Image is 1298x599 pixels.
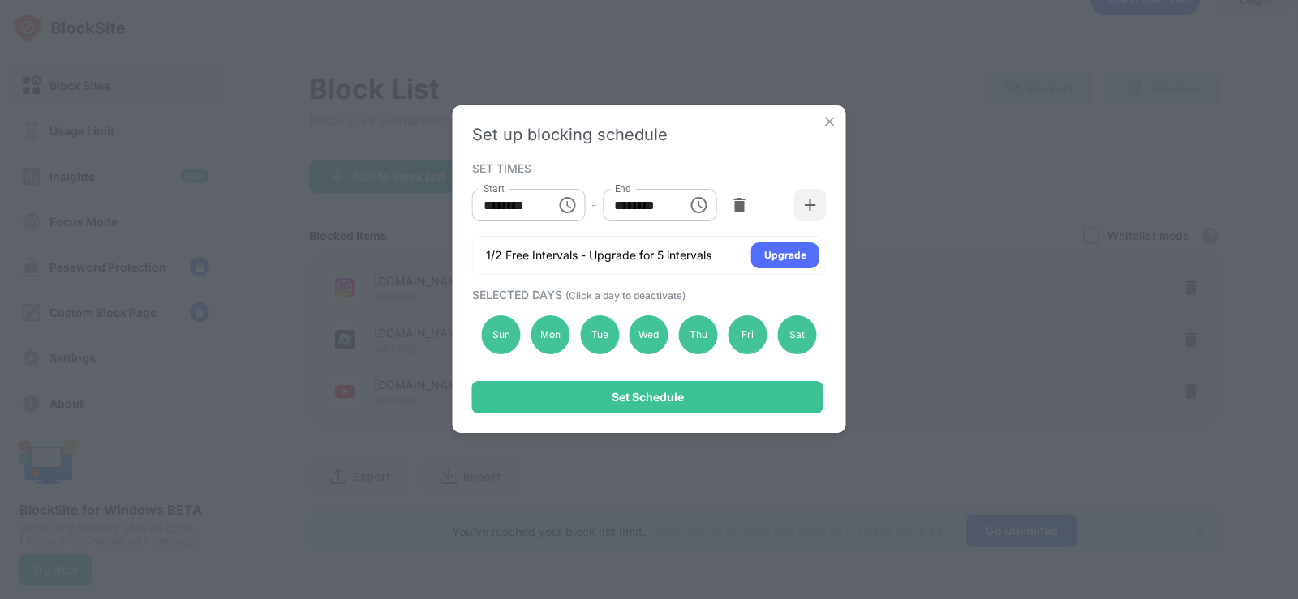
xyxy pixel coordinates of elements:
div: Wed [630,315,668,354]
div: Thu [679,315,718,354]
div: Set Schedule [612,391,684,404]
label: End [614,182,631,195]
div: Tue [580,315,619,354]
div: Fri [729,315,767,354]
div: Sat [777,315,816,354]
div: Sun [482,315,521,354]
div: 1/2 Free Intervals - Upgrade for 5 intervals [486,247,711,263]
label: Start [484,182,505,195]
span: (Click a day to deactivate) [565,289,686,302]
button: Choose time, selected time is 12:00 AM [551,189,583,221]
div: Mon [531,315,569,354]
div: SET TIMES [472,161,823,174]
img: x-button.svg [822,113,838,130]
button: Choose time, selected time is 11:59 PM [682,189,715,221]
div: SELECTED DAYS [472,288,823,302]
div: - [591,196,596,214]
div: Set up blocking schedule [472,125,827,144]
div: Upgrade [764,247,806,263]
